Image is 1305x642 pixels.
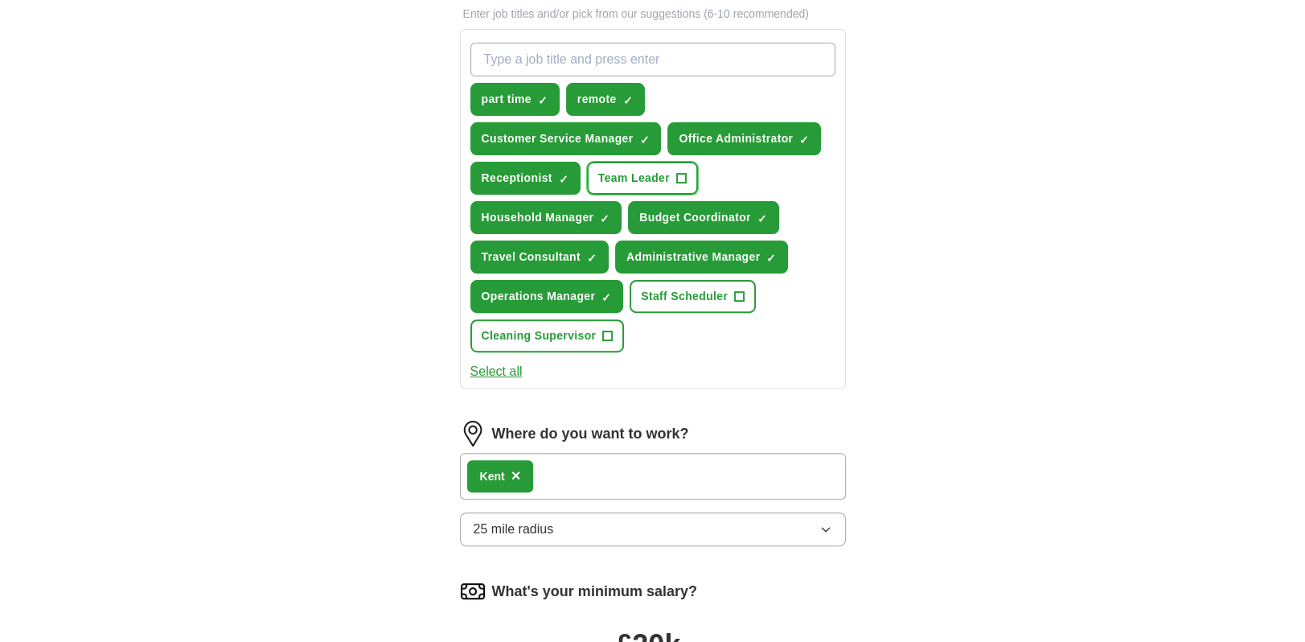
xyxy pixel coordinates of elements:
[559,173,568,186] span: ✓
[639,209,751,226] span: Budget Coordinator
[615,241,788,274] button: Administrative Manager✓
[482,91,531,108] span: part time
[492,423,689,445] label: Where do you want to work?
[679,130,793,147] span: Office Administrator
[460,512,846,546] button: 25 mile radius
[757,212,767,225] span: ✓
[482,170,552,187] span: Receptionist
[460,578,486,604] img: salary.png
[538,94,548,107] span: ✓
[630,280,756,313] button: Staff Scheduler
[482,288,596,305] span: Operations Manager
[587,162,698,195] button: Team Leader
[470,43,835,76] input: Type a job title and press enter
[482,327,597,344] span: Cleaning Supervisor
[480,468,505,485] div: Kent
[641,288,728,305] span: Staff Scheduler
[470,319,625,352] button: Cleaning Supervisor
[598,170,670,187] span: Team Leader
[460,6,846,23] p: Enter job titles and/or pick from our suggestions (6-10 recommended)
[470,280,624,313] button: Operations Manager✓
[600,212,609,225] span: ✓
[470,83,560,116] button: part time✓
[766,252,776,265] span: ✓
[667,122,821,155] button: Office Administrator✓
[470,241,609,274] button: Travel Consultant✓
[511,467,521,484] span: ×
[482,249,581,265] span: Travel Consultant
[460,421,486,447] img: location.png
[470,201,622,234] button: Household Manager✓
[492,581,697,603] label: What's your minimum salary?
[626,249,760,265] span: Administrative Manager
[587,252,597,265] span: ✓
[566,83,645,116] button: remote✓
[639,134,649,146] span: ✓
[470,362,523,381] button: Select all
[628,201,779,234] button: Budget Coordinator✓
[601,291,611,304] span: ✓
[623,94,633,107] span: ✓
[470,122,662,155] button: Customer Service Manager✓
[511,464,521,488] button: ×
[799,134,809,146] span: ✓
[482,209,594,226] span: Household Manager
[474,520,554,539] span: 25 mile radius
[577,91,617,108] span: remote
[470,162,581,195] button: Receptionist✓
[482,130,634,147] span: Customer Service Manager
